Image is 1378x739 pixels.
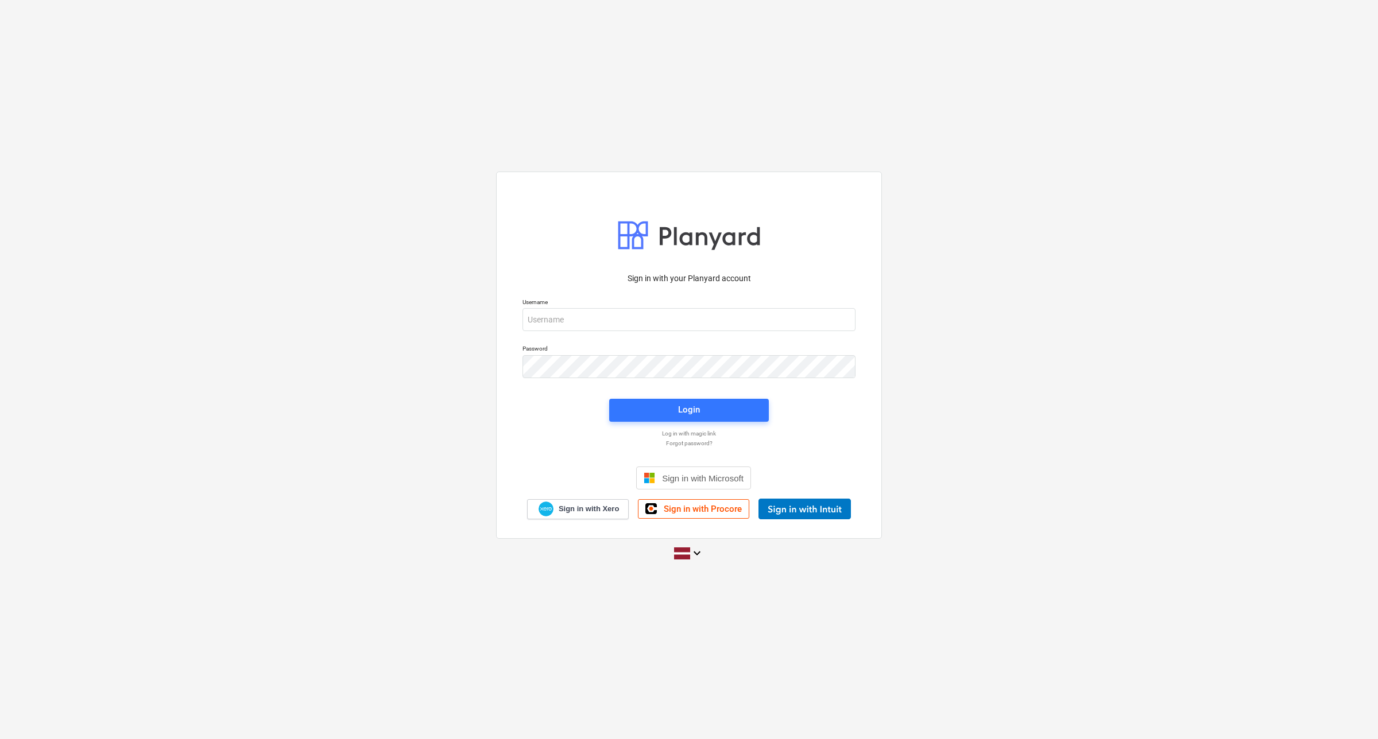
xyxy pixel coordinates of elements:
p: Username [522,298,856,308]
input: Username [522,308,856,331]
a: Sign in with Xero [527,499,629,519]
a: Log in with magic link [517,430,861,437]
img: Xero logo [539,501,553,517]
button: Login [609,399,769,422]
a: Forgot password? [517,439,861,447]
div: Login [678,402,700,417]
a: Sign in with Procore [638,499,749,519]
img: Microsoft logo [644,472,655,484]
span: Sign in with Microsoft [662,473,744,483]
p: Password [522,345,856,355]
i: keyboard_arrow_down [690,546,704,560]
span: Sign in with Procore [664,504,742,514]
span: Sign in with Xero [559,504,619,514]
p: Sign in with your Planyard account [522,273,856,285]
